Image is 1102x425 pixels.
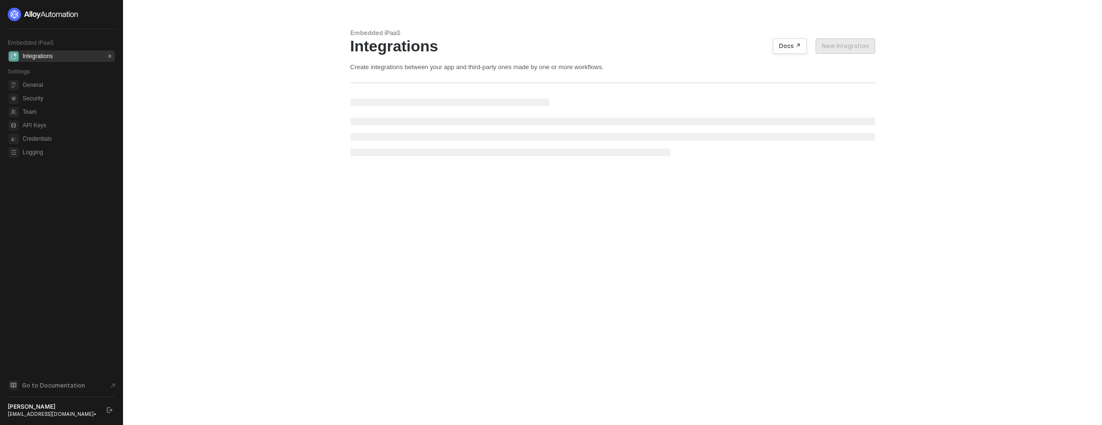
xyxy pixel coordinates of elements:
div: Docs ↗ [779,42,801,50]
span: team [9,107,19,117]
span: Credentials [23,133,113,145]
div: 0 [107,52,113,60]
span: api-key [9,121,19,131]
span: Embedded iPaaS [8,39,54,46]
span: Team [23,106,113,118]
span: security [9,94,19,104]
div: [PERSON_NAME] [8,403,98,411]
div: [EMAIL_ADDRESS][DOMAIN_NAME] • [8,411,98,417]
span: Logging [23,146,113,158]
span: API Keys [23,120,113,131]
span: Security [23,93,113,104]
a: Knowledge Base [8,379,115,391]
span: Settings [8,68,30,75]
div: Integrations [350,37,875,55]
img: logo [8,8,79,21]
div: Create integrations between your app and third-party ones made by one or more workflows. [350,63,875,71]
span: documentation [9,380,18,390]
span: integrations [9,51,19,61]
a: logo [8,8,115,21]
span: credentials [9,134,19,144]
button: Docs ↗ [773,38,807,54]
span: logout [107,407,112,413]
div: Embedded iPaaS [350,29,875,37]
div: Integrations [23,52,53,61]
span: general [9,80,19,90]
span: Go to Documentation [22,381,85,389]
span: General [23,79,113,91]
button: New Integration [816,38,875,54]
span: logging [9,147,19,158]
span: document-arrow [108,381,118,390]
